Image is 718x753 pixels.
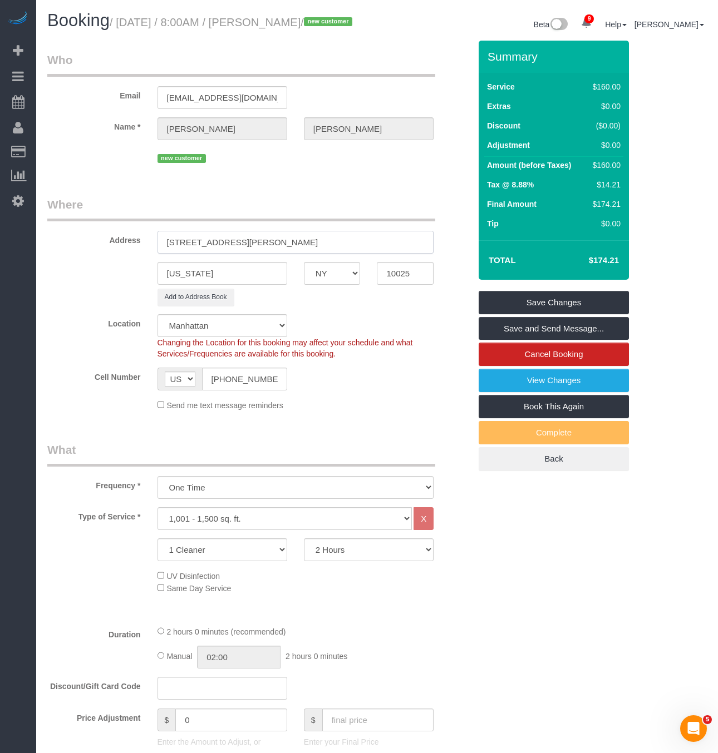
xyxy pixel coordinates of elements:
[549,18,568,32] img: New interface
[488,50,623,63] h3: Summary
[39,625,149,640] label: Duration
[47,442,435,467] legend: What
[39,368,149,383] label: Cell Number
[304,736,434,747] p: Enter your Final Price
[479,395,629,418] a: Book This Again
[576,11,597,36] a: 9
[588,101,621,112] div: $0.00
[487,160,571,171] label: Amount (before Taxes)
[588,218,621,229] div: $0.00
[588,160,621,171] div: $160.00
[166,652,192,661] span: Manual
[166,401,283,410] span: Send me text message reminders
[489,255,516,265] strong: Total
[588,120,621,131] div: ($0.00)
[304,117,434,140] input: Last Name
[322,709,434,731] input: final price
[703,715,712,724] span: 5
[39,314,149,329] label: Location
[166,572,220,581] span: UV Disinfection
[286,652,347,661] span: 2 hours 0 minutes
[47,196,435,221] legend: Where
[158,262,287,285] input: City
[39,677,149,692] label: Discount/Gift Card Code
[487,101,511,112] label: Extras
[534,20,568,29] a: Beta
[487,81,515,92] label: Service
[635,20,704,29] a: [PERSON_NAME]
[202,368,287,390] input: Cell Number
[487,120,520,131] label: Discount
[7,11,29,27] img: Automaid Logo
[158,86,287,109] input: Email
[110,16,356,28] small: / [DATE] / 8:00AM / [PERSON_NAME]
[584,14,594,23] span: 9
[588,81,621,92] div: $160.00
[487,140,530,151] label: Adjustment
[555,256,619,265] h4: $174.21
[158,709,176,731] span: $
[377,262,434,285] input: Zip Code
[588,179,621,190] div: $14.21
[158,289,234,306] button: Add to Address Book
[166,584,231,593] span: Same Day Service
[158,154,206,163] span: new customer
[39,86,149,101] label: Email
[487,179,534,190] label: Tax @ 8.88%
[479,291,629,314] a: Save Changes
[158,736,287,747] p: Enter the Amount to Adjust, or
[304,17,352,26] span: new customer
[166,627,286,636] span: 2 hours 0 minutes (recommended)
[39,507,149,522] label: Type of Service *
[605,20,627,29] a: Help
[680,715,707,742] iframe: Intercom live chat
[301,16,356,28] span: /
[479,369,629,392] a: View Changes
[487,218,499,229] label: Tip
[158,338,413,358] span: Changing the Location for this booking may affect your schedule and what Services/Frequencies are...
[47,11,110,30] span: Booking
[588,199,621,210] div: $174.21
[39,476,149,491] label: Frequency *
[479,343,629,366] a: Cancel Booking
[487,199,537,210] label: Final Amount
[479,447,629,470] a: Back
[39,117,149,132] label: Name *
[47,52,435,77] legend: Who
[39,709,149,724] label: Price Adjustment
[304,709,322,731] span: $
[39,231,149,246] label: Address
[158,117,287,140] input: First Name
[588,140,621,151] div: $0.00
[479,317,629,340] a: Save and Send Message...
